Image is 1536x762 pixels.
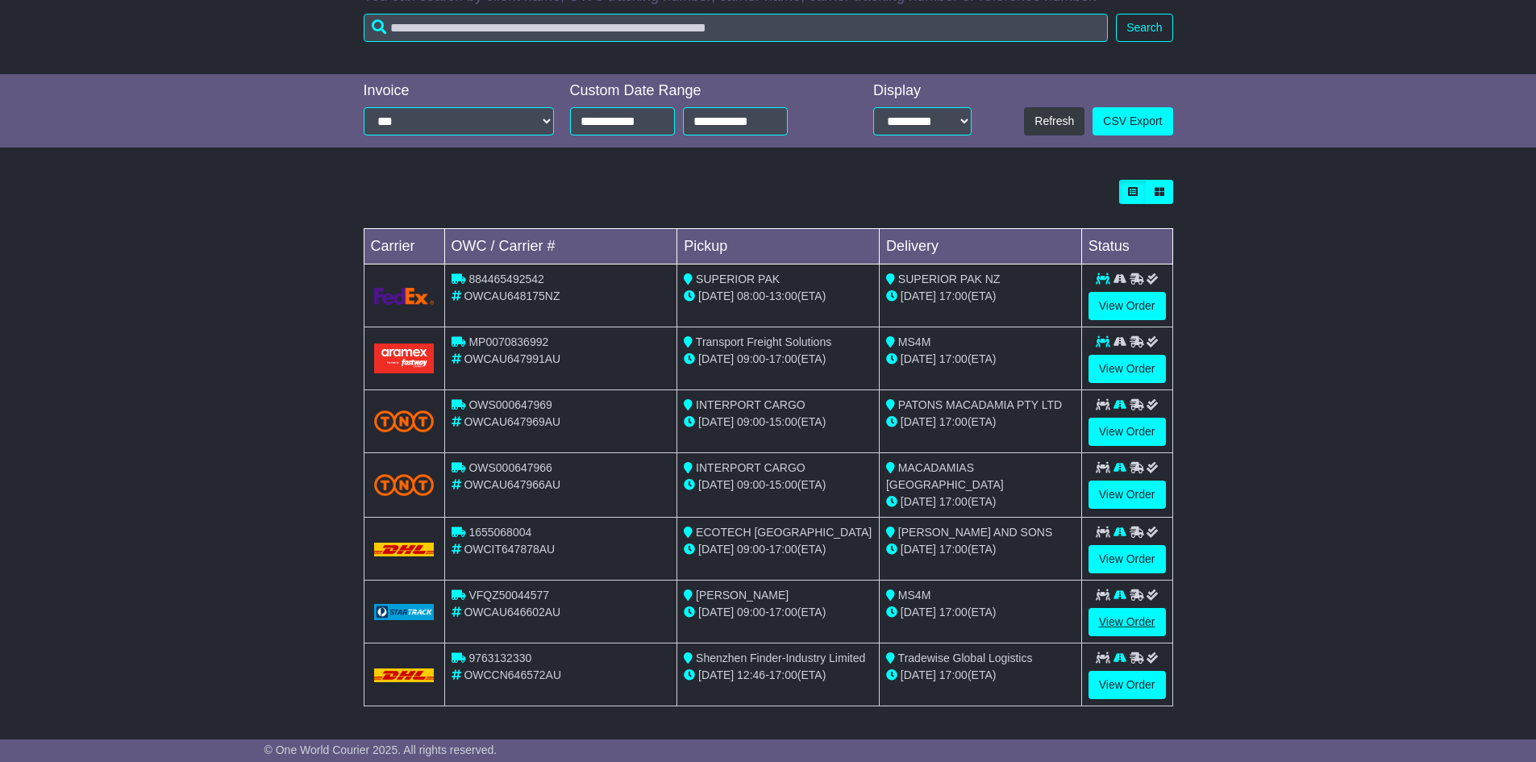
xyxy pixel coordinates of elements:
[901,668,936,681] span: [DATE]
[737,543,765,556] span: 09:00
[898,526,1052,539] span: [PERSON_NAME] AND SONS
[886,461,1004,491] span: MACADAMIAS [GEOGRAPHIC_DATA]
[901,289,936,302] span: [DATE]
[464,543,555,556] span: OWCIT647878AU
[374,543,435,556] img: DHL.png
[873,82,972,100] div: Display
[677,229,880,264] td: Pickup
[374,604,435,620] img: GetCarrierServiceLogo
[468,526,531,539] span: 1655068004
[464,352,560,365] span: OWCAU647991AU
[684,288,872,305] div: - (ETA)
[464,668,561,681] span: OWCCN646572AU
[698,543,734,556] span: [DATE]
[737,352,765,365] span: 09:00
[468,461,552,474] span: OWS000647966
[886,414,1075,431] div: (ETA)
[769,415,797,428] span: 15:00
[1089,355,1166,383] a: View Order
[464,478,560,491] span: OWCAU647966AU
[696,461,805,474] span: INTERPORT CARGO
[1089,292,1166,320] a: View Order
[886,667,1075,684] div: (ETA)
[696,398,805,411] span: INTERPORT CARGO
[684,667,872,684] div: - (ETA)
[364,82,554,100] div: Invoice
[1089,545,1166,573] a: View Order
[1089,418,1166,446] a: View Order
[898,398,1062,411] span: PATONS MACADAMIA PTY LTD
[364,229,444,264] td: Carrier
[374,474,435,496] img: TNT_Domestic.png
[737,478,765,491] span: 09:00
[769,606,797,618] span: 17:00
[696,652,865,664] span: Shenzhen Finder-Industry Limited
[769,352,797,365] span: 17:00
[898,652,1033,664] span: Tradewise Global Logistics
[374,668,435,681] img: DHL.png
[737,415,765,428] span: 09:00
[444,229,677,264] td: OWC / Carrier #
[464,606,560,618] span: OWCAU646602AU
[468,652,531,664] span: 9763132330
[570,82,829,100] div: Custom Date Range
[1093,107,1172,135] a: CSV Export
[939,668,968,681] span: 17:00
[698,668,734,681] span: [DATE]
[939,352,968,365] span: 17:00
[939,543,968,556] span: 17:00
[939,415,968,428] span: 17:00
[737,668,765,681] span: 12:46
[901,415,936,428] span: [DATE]
[696,589,789,602] span: [PERSON_NAME]
[898,273,1001,285] span: SUPERIOR PAK NZ
[1089,671,1166,699] a: View Order
[698,289,734,302] span: [DATE]
[464,289,560,302] span: OWCAU648175NZ
[886,351,1075,368] div: (ETA)
[1089,608,1166,636] a: View Order
[939,606,968,618] span: 17:00
[901,495,936,508] span: [DATE]
[1024,107,1084,135] button: Refresh
[698,478,734,491] span: [DATE]
[684,541,872,558] div: - (ETA)
[901,606,936,618] span: [DATE]
[684,477,872,493] div: - (ETA)
[886,288,1075,305] div: (ETA)
[879,229,1081,264] td: Delivery
[901,543,936,556] span: [DATE]
[886,541,1075,558] div: (ETA)
[684,414,872,431] div: - (ETA)
[901,352,936,365] span: [DATE]
[939,495,968,508] span: 17:00
[1089,481,1166,509] a: View Order
[698,415,734,428] span: [DATE]
[374,344,435,373] img: Aramex.png
[468,398,552,411] span: OWS000647969
[886,493,1075,510] div: (ETA)
[464,415,560,428] span: OWCAU647969AU
[1081,229,1172,264] td: Status
[684,351,872,368] div: - (ETA)
[696,526,872,539] span: ECOTECH [GEOGRAPHIC_DATA]
[696,335,831,348] span: Transport Freight Solutions
[468,335,548,348] span: MP0070836992
[374,410,435,432] img: TNT_Domestic.png
[769,289,797,302] span: 13:00
[698,352,734,365] span: [DATE]
[769,478,797,491] span: 15:00
[737,606,765,618] span: 09:00
[737,289,765,302] span: 08:00
[769,668,797,681] span: 17:00
[939,289,968,302] span: 17:00
[698,606,734,618] span: [DATE]
[886,604,1075,621] div: (ETA)
[684,604,872,621] div: - (ETA)
[898,335,930,348] span: MS4M
[696,273,780,285] span: SUPERIOR PAK
[898,589,930,602] span: MS4M
[769,543,797,556] span: 17:00
[1116,14,1172,42] button: Search
[264,743,497,756] span: © One World Courier 2025. All rights reserved.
